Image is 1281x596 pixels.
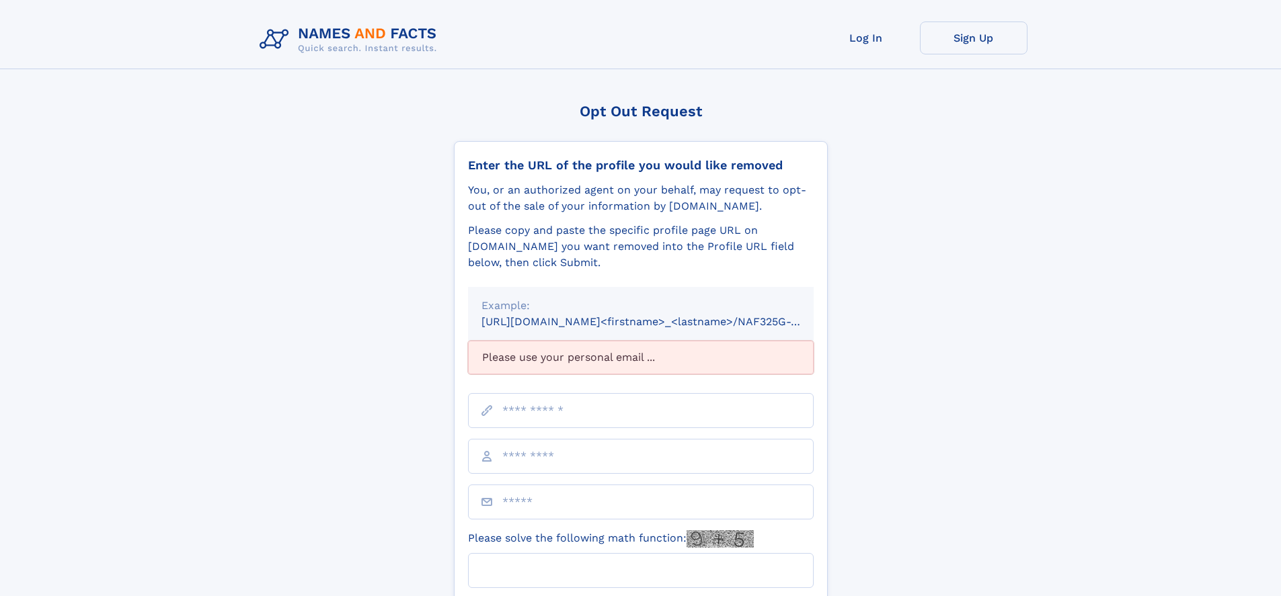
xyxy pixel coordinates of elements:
div: You, or an authorized agent on your behalf, may request to opt-out of the sale of your informatio... [468,182,814,214]
a: Sign Up [920,22,1027,54]
div: Opt Out Request [454,103,828,120]
div: Please use your personal email ... [468,341,814,374]
div: Example: [481,298,800,314]
a: Log In [812,22,920,54]
div: Enter the URL of the profile you would like removed [468,158,814,173]
div: Please copy and paste the specific profile page URL on [DOMAIN_NAME] you want removed into the Pr... [468,222,814,271]
label: Please solve the following math function: [468,530,754,548]
img: Logo Names and Facts [254,22,448,58]
small: [URL][DOMAIN_NAME]<firstname>_<lastname>/NAF325G-xxxxxxxx [481,315,839,328]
